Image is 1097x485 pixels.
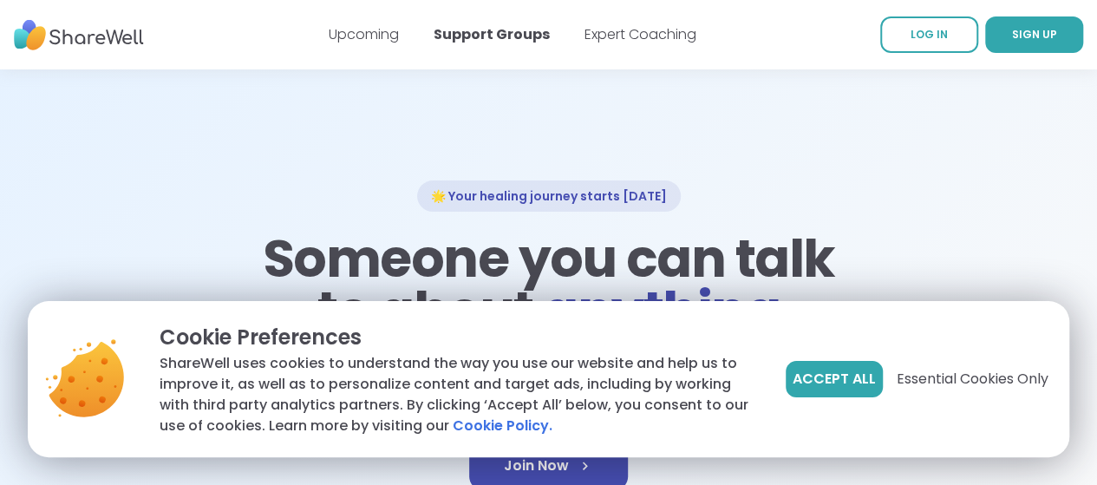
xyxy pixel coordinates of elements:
[258,233,840,337] h1: Someone you can talk to about
[329,24,399,44] a: Upcoming
[417,180,681,212] div: 🌟 Your healing journey starts [DATE]
[14,11,144,59] img: ShareWell Nav Logo
[160,353,758,436] p: ShareWell uses cookies to understand the way you use our website and help us to improve it, as we...
[911,27,948,42] span: LOG IN
[453,416,552,436] a: Cookie Policy.
[897,369,1048,390] span: Essential Cookies Only
[786,361,883,397] button: Accept All
[504,456,593,476] span: Join Now
[160,322,758,353] p: Cookie Preferences
[880,16,978,53] a: LOG IN
[1012,27,1057,42] span: SIGN UP
[584,24,696,44] a: Expert Coaching
[543,274,780,347] span: anything
[434,24,550,44] a: Support Groups
[793,369,876,390] span: Accept All
[985,16,1083,53] a: SIGN UP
